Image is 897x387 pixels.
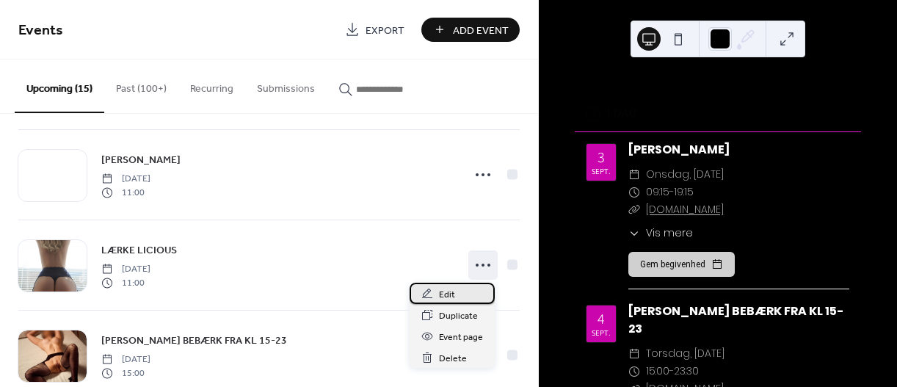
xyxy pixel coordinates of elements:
[628,201,640,219] div: ​
[101,263,150,276] span: [DATE]
[101,242,177,258] a: LÆRKE LICIOUS
[598,150,605,164] div: 3
[628,141,730,158] a: [PERSON_NAME]
[674,363,699,380] span: 23:30
[598,311,605,326] div: 4
[628,303,844,337] a: [PERSON_NAME] BEBÆRK FRA KL 15-23
[628,225,693,241] button: ​Vis mere
[101,333,287,349] span: [PERSON_NAME] BEBÆRK FRA KL 15-23
[646,345,724,363] span: torsdag, [DATE]
[439,351,467,366] span: Delete
[669,363,674,380] span: -
[101,366,150,380] span: 15:00
[628,252,735,277] button: Gem begivenhed
[18,16,63,45] span: Events
[101,151,181,168] a: [PERSON_NAME]
[646,184,669,201] span: 09:15
[453,23,509,38] span: Add Event
[628,363,640,380] div: ​
[439,287,455,303] span: Edit
[646,225,693,241] span: Vis mere
[674,184,694,201] span: 19:15
[178,59,245,112] button: Recurring
[592,167,611,175] div: sept.
[245,59,327,112] button: Submissions
[101,276,150,289] span: 11:00
[101,153,181,168] span: [PERSON_NAME]
[646,363,669,380] span: 15:00
[646,166,724,184] span: onsdag, [DATE]
[628,184,640,201] div: ​
[101,186,150,199] span: 11:00
[439,330,483,345] span: Event page
[575,79,861,96] div: VAGTPLAN
[628,166,640,184] div: ​
[101,243,177,258] span: LÆRKE LICIOUS
[669,184,674,201] span: -
[439,308,478,324] span: Duplicate
[592,329,611,336] div: sept.
[101,173,150,186] span: [DATE]
[421,18,520,42] button: Add Event
[646,202,724,217] a: [DOMAIN_NAME]
[15,59,104,113] button: Upcoming (15)
[101,332,287,349] a: [PERSON_NAME] BEBÆRK FRA KL 15-23
[366,23,404,38] span: Export
[628,225,640,241] div: ​
[101,353,150,366] span: [DATE]
[334,18,415,42] a: Export
[628,345,640,363] div: ​
[104,59,178,112] button: Past (100+)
